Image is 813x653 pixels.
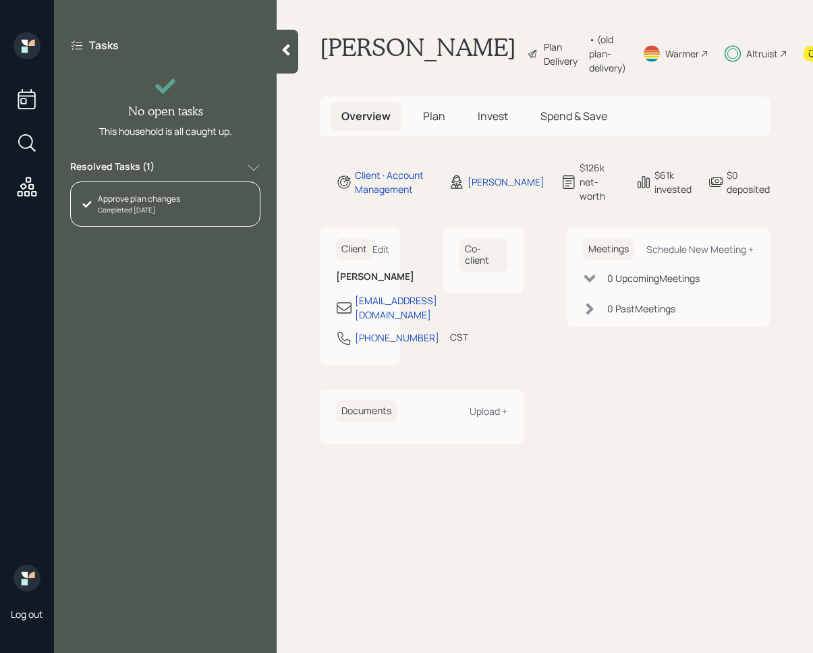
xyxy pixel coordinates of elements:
div: Edit [372,243,389,256]
div: Approve plan changes [98,193,180,205]
div: • (old plan-delivery) [589,32,626,75]
div: 0 Past Meeting s [607,302,675,316]
div: This household is all caught up. [99,124,232,138]
div: Warmer [665,47,699,61]
h6: Co-client [459,238,507,272]
h6: Documents [336,400,397,422]
div: $126k net-worth [580,161,619,203]
div: 0 Upcoming Meeting s [607,271,700,285]
img: retirable_logo.png [13,565,40,592]
h6: [PERSON_NAME] [336,271,384,283]
span: Plan [423,109,445,123]
div: [PERSON_NAME] [468,175,544,189]
h4: No open tasks [128,104,203,119]
div: Plan Delivery [544,40,582,68]
div: Upload + [470,405,507,418]
div: Client · Account Management [355,168,432,196]
div: $0 deposited [727,168,770,196]
div: [EMAIL_ADDRESS][DOMAIN_NAME] [355,293,437,322]
label: Resolved Tasks ( 1 ) [70,160,155,176]
label: Tasks [89,38,119,53]
span: Spend & Save [540,109,607,123]
div: Schedule New Meeting + [646,243,754,256]
div: $61k invested [654,168,692,196]
div: Altruist [746,47,778,61]
h6: Meetings [583,238,634,260]
span: Invest [478,109,508,123]
h1: [PERSON_NAME] [320,32,516,75]
div: Log out [11,608,43,621]
span: Overview [341,109,391,123]
div: [PHONE_NUMBER] [355,331,439,345]
div: Completed [DATE] [98,205,180,215]
h6: Client [336,238,372,260]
